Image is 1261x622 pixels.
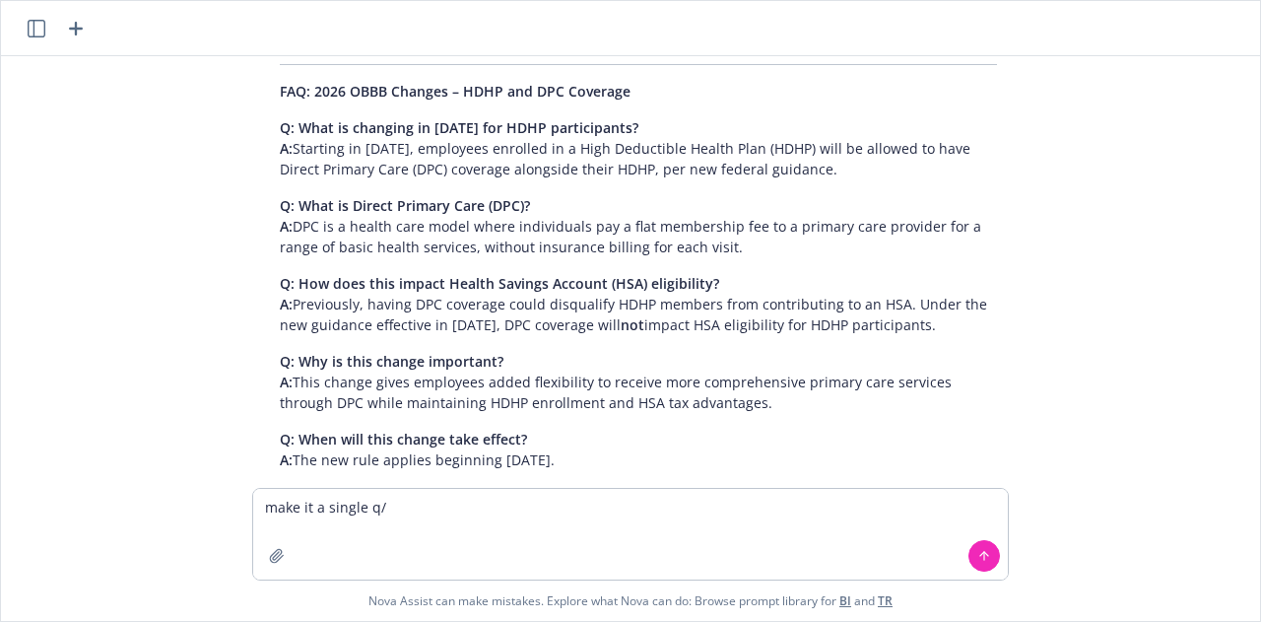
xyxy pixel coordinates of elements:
span: Q: What is changing in [DATE] for HDHP participants? [280,118,638,137]
span: FAQ: 2026 OBBB Changes – HDHP and DPC Coverage [280,82,630,101]
p: Previously, having DPC coverage could disqualify HDHP members from contributing to an HSA. Under ... [280,273,997,335]
a: BI [839,592,851,609]
span: A: [280,217,293,236]
p: The new rule applies beginning [DATE]. [280,429,997,470]
p: Starting in [DATE], employees enrolled in a High Deductible Health Plan (HDHP) will be allowed to... [280,117,997,179]
p: For specific questions, contact the Benefits team or your HR representative. [280,486,997,527]
span: A: [280,139,293,158]
span: A: [280,295,293,313]
span: Nova Assist can make mistakes. Explore what Nova can do: Browse prompt library for and [368,581,893,621]
span: A: [280,450,293,469]
span: A: [280,373,293,391]
span: not [621,315,644,334]
span: Q: How does this impact Health Savings Account (HSA) eligibility? [280,274,719,293]
p: This change gives employees added flexibility to receive more comprehensive primary care services... [280,351,997,413]
a: TR [878,592,893,609]
textarea: make it a single q/ [253,489,1008,580]
span: Q: Why is this change important? [280,352,503,371]
span: Q: What is Direct Primary Care (DPC)? [280,196,530,215]
p: DPC is a health care model where individuals pay a flat membership fee to a primary care provider... [280,195,997,257]
span: Q: When will this change take effect? [280,430,527,449]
